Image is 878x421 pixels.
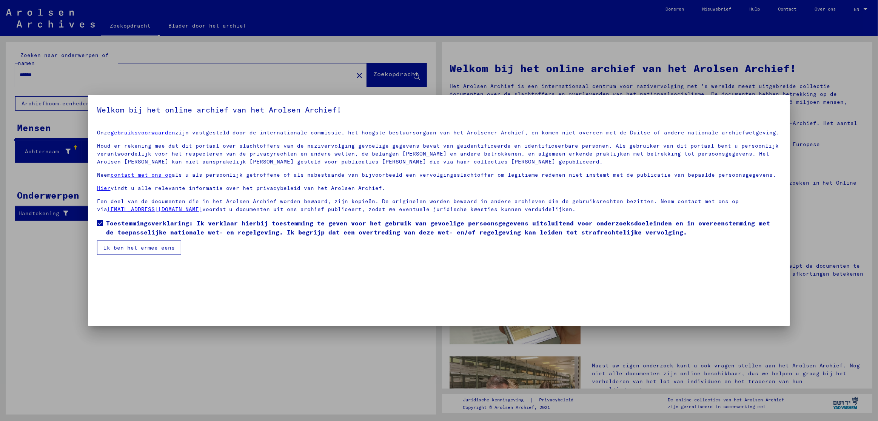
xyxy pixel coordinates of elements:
font: als u als persoonlijk getroffene of als nabestaande van bijvoorbeeld een vervolgingsslachtoffer o... [172,171,776,178]
font: Een deel van de documenten die in het Arolsen Archief worden bewaard, zijn kopieën. De originelen... [97,198,739,213]
font: Toestemmingsverklaring: Ik verklaar hierbij toestemming te geven voor het gebruik van gevoelige p... [106,219,770,236]
font: voordat u documenten uit ons archief publiceert, zodat we eventuele juridische kwesties kunnen ve... [202,206,576,213]
a: contact met ons op [111,171,172,178]
font: Ik ben het ermee eens [103,244,175,251]
a: [EMAIL_ADDRESS][DOMAIN_NAME] [107,206,202,213]
button: Ik ben het ermee eens [97,241,181,255]
font: Houd er rekening mee dat dit portaal over slachtoffers van de nazivervolging gevoelige gegevens b... [97,142,779,165]
font: Onze [97,129,111,136]
a: gebruiksvoorwaarden [111,129,175,136]
a: Hier [97,185,111,191]
font: Welkom bij het online archief van het Arolsen Archief! [97,105,342,114]
font: zijn vastgesteld door de internationale commissie, het hoogste bestuursorgaan van het Arolsener A... [175,129,780,136]
font: Neem [97,171,111,178]
font: vindt u alle relevante informatie over het privacybeleid van het Arolsen Archief. [111,185,386,191]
